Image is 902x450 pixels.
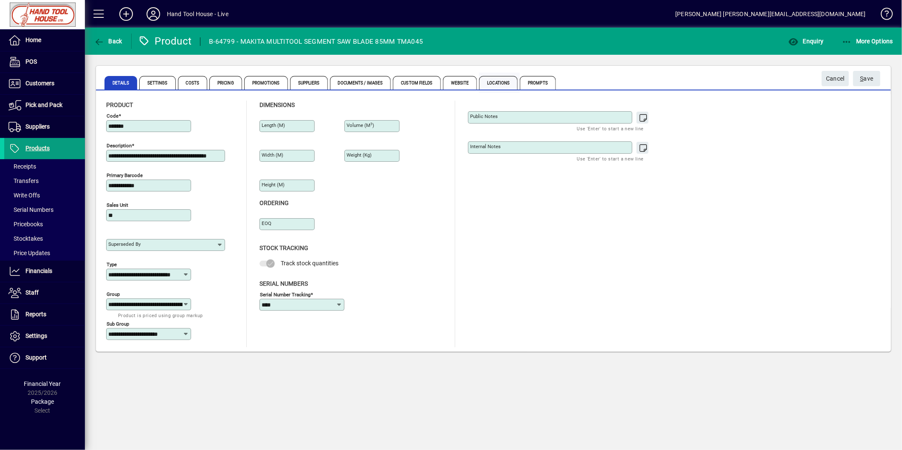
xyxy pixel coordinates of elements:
mat-label: Primary barcode [107,172,143,178]
a: Transfers [4,174,85,188]
span: S [860,75,864,82]
a: Staff [4,282,85,304]
span: Write Offs [8,192,40,199]
span: Products [25,145,50,152]
mat-label: Type [107,262,117,267]
mat-label: Volume (m ) [347,122,374,128]
span: POS [25,58,37,65]
a: Suppliers [4,116,85,138]
div: Product [138,34,192,48]
div: B-64799 - MAKITA MULTITOOL SEGMENT SAW BLADE 85MM TMA045 [209,35,423,48]
span: Prompts [520,76,556,90]
span: Stocktakes [8,235,43,242]
span: Serial Numbers [259,280,308,287]
span: Receipts [8,163,36,170]
mat-label: Serial Number tracking [260,291,310,297]
span: Pricing [209,76,242,90]
span: Transfers [8,177,39,184]
div: Hand Tool House - Live [167,7,228,21]
span: Pick and Pack [25,101,62,108]
mat-label: Internal Notes [470,143,501,149]
a: Settings [4,326,85,347]
span: Product [106,101,133,108]
mat-label: Weight (Kg) [347,152,372,158]
mat-label: Length (m) [262,122,285,128]
span: Customers [25,80,54,87]
a: Write Offs [4,188,85,202]
span: Serial Numbers [8,206,54,213]
span: Ordering [259,200,289,206]
mat-label: Sales unit [107,202,128,208]
span: Costs [178,76,208,90]
span: Custom Fields [393,76,440,90]
mat-label: Superseded by [108,241,141,247]
span: Settings [25,332,47,339]
mat-hint: Use 'Enter' to start a new line [577,124,644,133]
a: Pick and Pack [4,95,85,116]
a: Stocktakes [4,231,85,246]
span: Documents / Images [330,76,391,90]
span: Locations [479,76,518,90]
mat-label: EOQ [262,220,271,226]
span: Website [443,76,477,90]
button: Enquiry [786,34,826,49]
span: Pricebooks [8,221,43,228]
mat-label: Group [107,291,120,297]
span: More Options [842,38,894,45]
a: Home [4,30,85,51]
mat-hint: Use 'Enter' to start a new line [577,154,644,163]
mat-label: Public Notes [470,113,498,119]
a: Financials [4,261,85,282]
span: ave [860,72,874,86]
a: Price Updates [4,246,85,260]
span: Reports [25,311,46,318]
a: Pricebooks [4,217,85,231]
span: Cancel [826,72,845,86]
app-page-header-button: Back [85,34,132,49]
span: Back [94,38,122,45]
span: Support [25,354,47,361]
span: Details [104,76,137,90]
a: Receipts [4,159,85,174]
sup: 3 [370,122,372,126]
mat-label: Width (m) [262,152,283,158]
div: [PERSON_NAME] [PERSON_NAME][EMAIL_ADDRESS][DOMAIN_NAME] [675,7,866,21]
span: Financial Year [24,380,61,387]
a: Support [4,347,85,368]
button: Add [113,6,140,22]
span: Track stock quantities [281,260,338,267]
button: Profile [140,6,167,22]
a: Serial Numbers [4,202,85,217]
span: Home [25,37,41,43]
span: Financials [25,267,52,274]
mat-label: Height (m) [262,182,285,188]
button: Save [853,71,880,86]
a: Reports [4,304,85,325]
mat-label: Description [107,143,132,149]
mat-label: Code [107,113,118,119]
mat-hint: Product is priced using group markup [118,310,203,320]
a: Knowledge Base [874,2,891,29]
button: Cancel [822,71,849,86]
span: Promotions [244,76,288,90]
span: Suppliers [290,76,328,90]
span: Dimensions [259,101,295,108]
span: Settings [139,76,176,90]
a: Customers [4,73,85,94]
span: Stock Tracking [259,245,308,251]
button: Back [92,34,124,49]
mat-label: Sub group [107,321,129,327]
span: Package [31,398,54,405]
button: More Options [840,34,896,49]
span: Enquiry [788,38,823,45]
span: Suppliers [25,123,50,130]
span: Price Updates [8,250,50,256]
span: Staff [25,289,39,296]
a: POS [4,51,85,73]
